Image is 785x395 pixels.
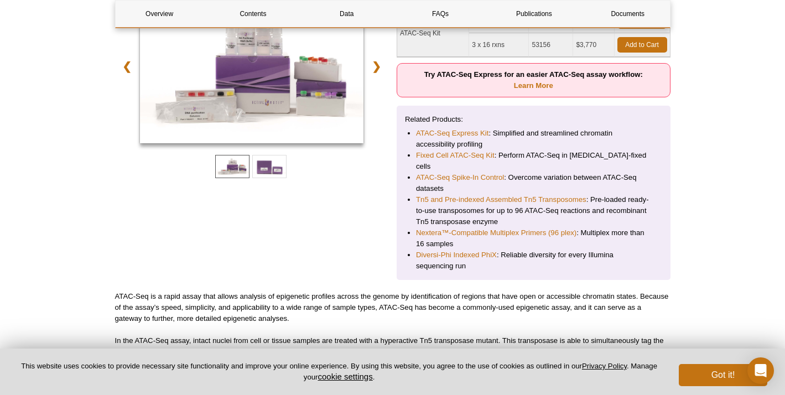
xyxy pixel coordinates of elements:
a: ❯ [365,54,388,79]
a: Publications [490,1,578,27]
li: : Reliable diversity for every Illumina sequencing run [416,250,651,272]
div: Open Intercom Messenger [747,357,774,384]
a: ATAC-Seq Spike-In Control [416,172,504,183]
button: cookie settings [318,372,372,381]
a: Add to Cart [617,37,667,53]
li: : Pre-loaded ready-to-use transposomes for up to 96 ATAC-Seq reactions and recombinant Tn5 transp... [416,194,651,227]
p: This website uses cookies to provide necessary site functionality and improve your online experie... [18,361,661,382]
a: Diversi-Phi Indexed PhiX [416,250,497,261]
li: : Perform ATAC-Seq in [MEDICAL_DATA]-fixed cells [416,150,651,172]
a: Documents [584,1,672,27]
a: ❮ [115,54,139,79]
p: ATAC-Seq is a rapid assay that allows analysis of epigenetic profiles across the genome by identi... [115,291,670,324]
a: Fixed Cell ATAC-Seq Kit [416,150,495,161]
li: : Overcome variation between ATAC-Seq datasets [416,172,651,194]
td: ATAC-Seq Kit [397,9,469,57]
a: Contents [209,1,297,27]
td: $3,770 [573,33,614,57]
a: Overview [116,1,204,27]
strong: Try ATAC-Seq Express for an easier ATAC-Seq assay workflow: [424,70,643,90]
a: Learn More [514,81,553,90]
li: : Multiplex more than 16 samples [416,227,651,250]
a: Nextera™-Compatible Multiplex Primers (96 plex) [416,227,576,238]
a: FAQs [396,1,484,27]
a: Privacy Policy [582,362,627,370]
button: Got it! [679,364,767,386]
a: Data [303,1,391,27]
li: : Simplified and streamlined chromatin accessibility profiling [416,128,651,150]
a: ATAC-Seq Express Kit [416,128,488,139]
a: Tn5 and Pre-indexed Assembled Tn5 Transposomes [416,194,586,205]
p: Related Products: [405,114,662,125]
td: 3 x 16 rxns [469,33,529,57]
td: 53156 [529,33,573,57]
p: In the ATAC-Seq assay, intact nuclei from cell or tissue samples are treated with a hyperactive T... [115,335,670,357]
